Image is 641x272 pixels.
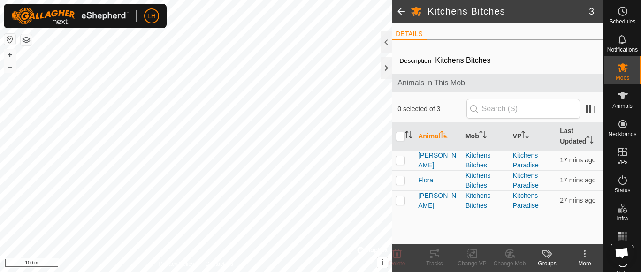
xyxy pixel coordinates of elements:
span: Animals in This Mob [397,77,598,89]
div: Kitchens Bitches [465,171,505,190]
p-sorticon: Activate to sort [586,137,594,145]
span: LH [147,11,156,21]
span: Status [614,188,630,193]
h2: Kitchens Bitches [427,6,589,17]
a: Kitchens Paradise [513,151,539,169]
div: Kitchens Bitches [465,151,505,170]
li: DETAILS [392,29,426,40]
div: Change Mob [491,259,528,268]
label: Description [399,57,431,64]
span: [PERSON_NAME] [418,151,458,170]
button: – [4,61,15,73]
span: Animals [612,103,633,109]
button: Reset Map [4,34,15,45]
th: Mob [462,122,509,151]
th: Animal [414,122,462,151]
div: More [566,259,603,268]
div: Groups [528,259,566,268]
button: Map Layers [21,34,32,45]
div: Tracks [416,259,453,268]
span: VPs [617,159,627,165]
span: Mobs [616,75,629,81]
span: Delete [389,260,405,267]
span: i [382,258,383,266]
p-sorticon: Activate to sort [521,132,529,140]
span: Flora [418,175,433,185]
input: Search (S) [466,99,580,119]
p-sorticon: Activate to sort [479,132,487,140]
span: Notifications [607,47,638,53]
span: Heatmap [611,244,634,249]
a: Kitchens Paradise [513,192,539,209]
div: Open chat [609,240,634,265]
span: 12 Sept 2025, 8:48 pm [560,196,595,204]
a: Privacy Policy [159,260,194,268]
span: Neckbands [608,131,636,137]
div: Kitchens Bitches [465,191,505,211]
span: 3 [589,4,594,18]
span: Schedules [609,19,635,24]
span: [PERSON_NAME] [418,191,458,211]
p-sorticon: Activate to sort [440,132,448,140]
p-sorticon: Activate to sort [405,132,412,140]
span: Infra [617,216,628,221]
div: Change VP [453,259,491,268]
th: Last Updated [556,122,603,151]
span: 12 Sept 2025, 8:58 pm [560,156,595,164]
a: Contact Us [205,260,233,268]
span: Kitchens Bitches [431,53,494,68]
a: Kitchens Paradise [513,172,539,189]
button: i [377,257,388,268]
span: 0 selected of 3 [397,104,466,114]
span: 12 Sept 2025, 8:58 pm [560,176,595,184]
button: + [4,49,15,60]
th: VP [509,122,557,151]
img: Gallagher Logo [11,8,129,24]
